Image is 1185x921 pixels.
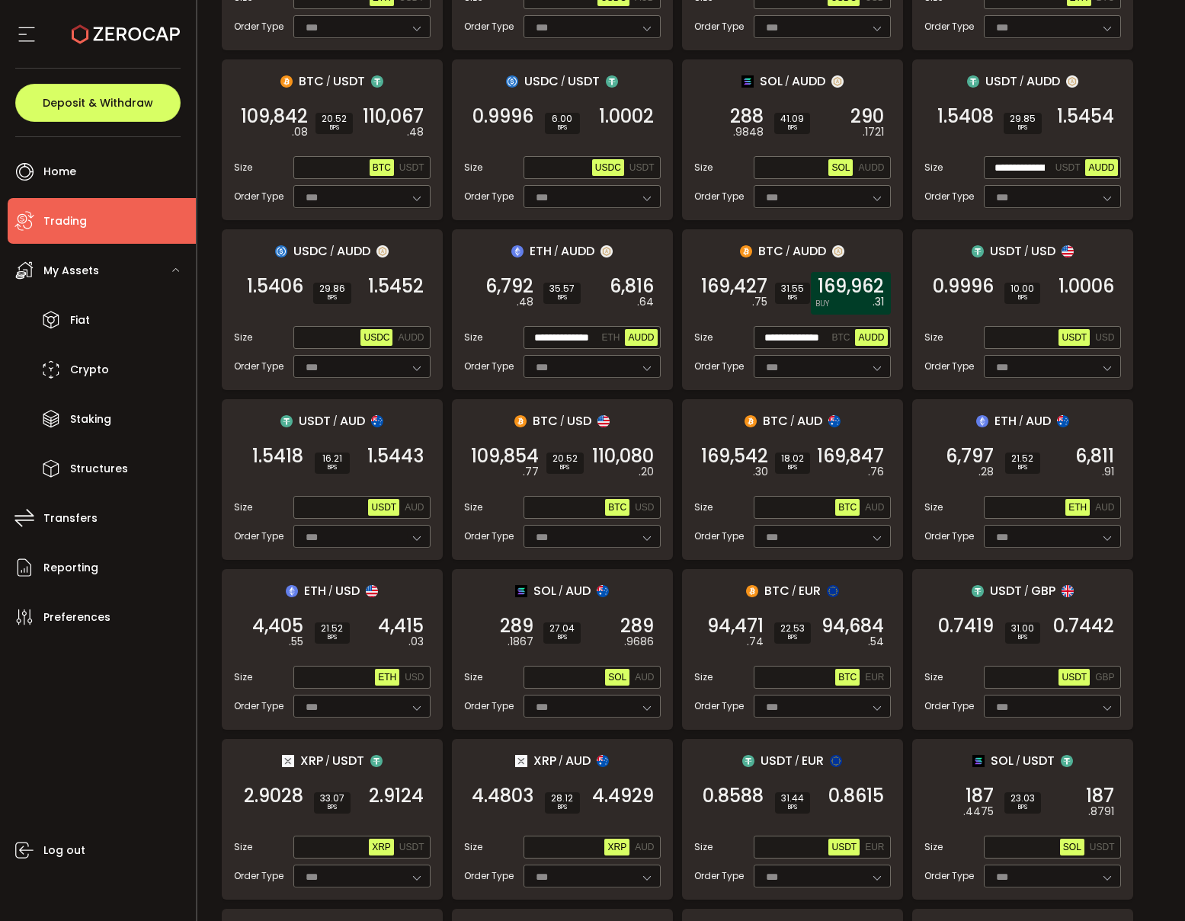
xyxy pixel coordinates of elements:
span: BTC [831,332,850,343]
span: ETH [601,332,620,343]
span: USD [335,581,360,600]
span: Size [924,670,943,684]
i: BPS [322,123,347,133]
button: AUDD [625,329,657,346]
button: EUR [862,839,887,855]
button: AUD [632,839,657,855]
span: AUDD [792,72,825,91]
span: ETH [530,241,552,261]
em: / [561,75,565,88]
span: USDT [371,502,396,513]
button: USDT [368,499,399,516]
span: AUD [1095,502,1114,513]
button: USDT [1058,669,1090,686]
em: / [554,245,559,258]
span: 169,847 [817,449,884,464]
img: eth_portfolio.svg [286,585,298,597]
button: SOL [828,159,853,176]
span: BTC [533,411,558,430]
span: 10.00 [1010,284,1034,293]
span: USDC [595,162,621,173]
span: AUD [565,581,591,600]
span: Order Type [464,20,514,34]
span: USDT [990,241,1022,261]
img: xrp_portfolio.png [282,755,294,767]
button: AUD [1092,499,1117,516]
span: Order Type [694,529,744,543]
i: BPS [552,463,578,472]
span: AUDD [1088,162,1114,173]
img: zuPXiwguUFiBOIQyqLOiXsnnNitlx7q4LCwEbLHADjIpTka+Lip0HH8D0VTrd02z+wEAAAAASUVORK5CYII= [376,245,389,257]
i: BPS [780,123,804,133]
img: usd_portfolio.svg [366,585,378,597]
span: Deposit & Withdraw [43,98,153,108]
em: / [559,584,563,598]
span: 4,405 [252,619,303,634]
span: USDT [990,581,1022,600]
span: Size [464,500,482,514]
img: btc_portfolio.svg [740,245,752,257]
button: SOL [605,669,629,686]
em: .03 [408,634,424,650]
span: XRP [300,751,323,770]
span: AUD [635,842,654,852]
span: USD [405,672,424,683]
span: Size [464,331,482,344]
span: 1.5408 [937,109,994,124]
span: USDT [399,842,424,852]
span: Order Type [694,360,744,373]
span: Home [43,161,76,183]
span: AUDD [793,241,826,261]
span: AUDD [628,332,654,343]
span: Size [464,161,482,174]
iframe: Chat Widget [1004,756,1185,921]
em: / [328,584,333,598]
span: Size [234,161,252,174]
button: AUDD [855,329,887,346]
button: Deposit & Withdraw [15,84,181,122]
i: BUY [815,298,829,310]
span: BTC [838,672,857,683]
em: .91 [1102,464,1114,480]
span: SOL [533,581,556,600]
span: Order Type [234,190,283,203]
img: gbp_portfolio.svg [1062,585,1074,597]
span: 6,792 [485,279,533,294]
img: usdt_portfolio.svg [972,585,984,597]
span: 289 [620,619,654,634]
span: USDC [524,72,559,91]
span: USD [1095,332,1114,343]
span: Size [234,500,252,514]
em: / [333,414,338,428]
i: BPS [319,293,345,302]
em: / [1020,75,1024,88]
em: .31 [873,294,884,310]
span: Size [694,161,713,174]
img: usd_portfolio.svg [1062,245,1074,257]
em: / [790,414,795,428]
span: XRP [372,842,391,852]
em: / [785,75,789,88]
i: BPS [321,633,344,642]
span: Crypto [70,359,109,381]
span: USDT [399,162,424,173]
span: 21.52 [321,624,344,633]
em: .74 [747,634,764,650]
em: / [792,584,796,598]
em: .48 [517,294,533,310]
span: 1.0006 [1058,279,1114,294]
span: 0.7419 [938,619,994,634]
button: XRP [604,839,629,855]
img: aud_portfolio.svg [1057,415,1069,427]
em: .30 [753,464,768,480]
span: Size [924,500,943,514]
i: BPS [1011,463,1034,472]
i: BPS [549,633,575,642]
em: / [1019,414,1023,428]
span: Order Type [694,699,744,713]
button: ETH [375,669,399,686]
span: Size [234,331,252,344]
em: .77 [523,464,539,480]
span: Order Type [234,699,283,713]
em: .20 [639,464,654,480]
